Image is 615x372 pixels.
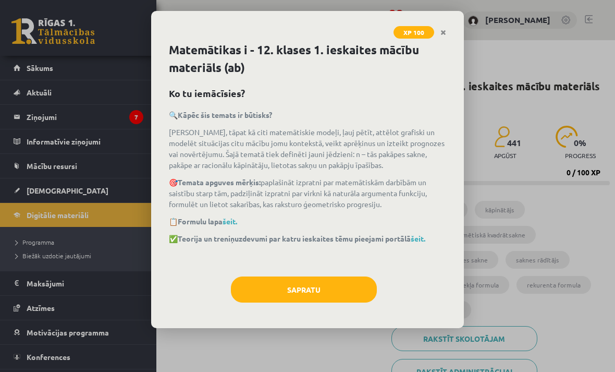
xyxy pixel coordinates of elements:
strong: Teorija un treniņuzdevumi par katru ieskaites tēmu pieejami portālā [178,234,425,243]
button: Sapratu [231,277,377,303]
b: Kāpēc šis temats ir būtisks? [178,110,272,119]
p: 🎯 paplašināt izpratni par matemātiskām darbībām un saistību starp tām, padziļināt izpratni par vi... [169,177,446,210]
p: 🔍 [169,110,446,121]
a: Close [434,22,452,43]
h1: Matemātikas i - 12. klases 1. ieskaites mācību materiāls (ab) [169,41,446,77]
b: Temata apguves mērķis: [178,177,261,187]
p: ✅ [169,233,446,244]
span: XP 100 [393,26,434,39]
a: šeit. [411,234,425,243]
a: šeit. [223,217,237,226]
h2: Ko tu iemācīsies? [169,86,446,100]
strong: Formulu lapa [178,217,237,226]
p: 📋 [169,216,446,227]
p: [PERSON_NAME], tāpat kā citi matemātiskie modeļi, ļauj pētīt, attēlot grafiski un modelēt situāci... [169,127,446,171]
